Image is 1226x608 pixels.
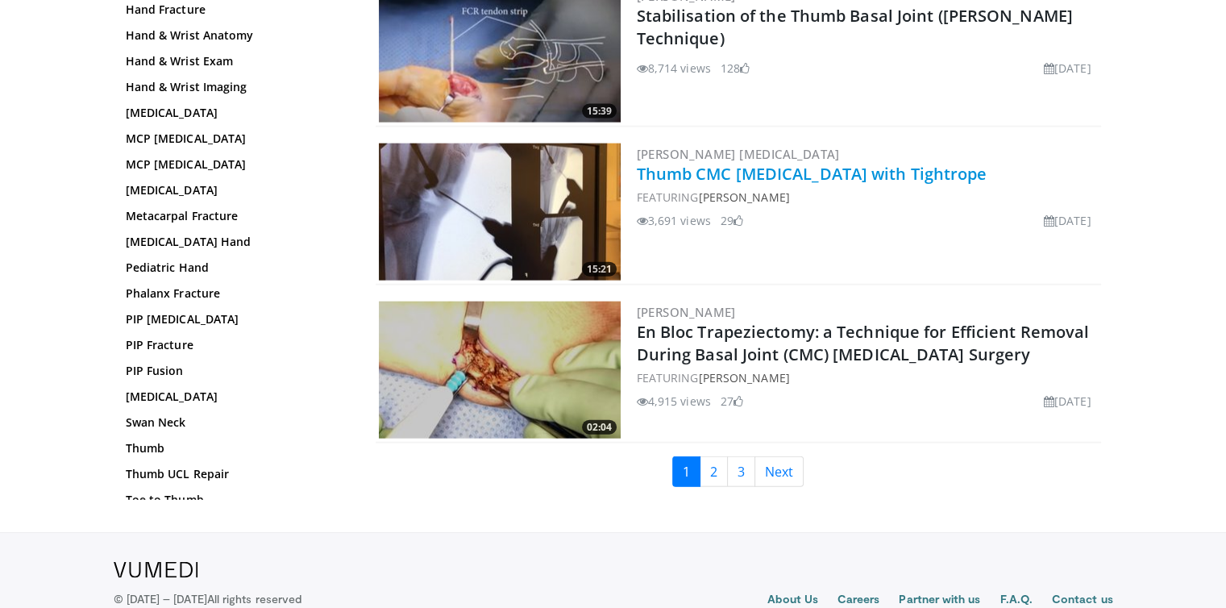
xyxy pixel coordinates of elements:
div: FEATURING [637,369,1098,386]
a: Phalanx Fracture [126,285,343,302]
a: Next [754,456,804,487]
a: Hand & Wrist Exam [126,53,343,69]
a: PIP [MEDICAL_DATA] [126,311,343,327]
a: Hand & Wrist Anatomy [126,27,343,44]
li: 4,915 views [637,393,711,410]
span: 02:04 [582,420,617,435]
span: 15:21 [582,262,617,277]
li: 29 [721,212,743,229]
img: VuMedi Logo [114,562,198,578]
a: [MEDICAL_DATA] Hand [126,234,343,250]
img: afeccd23-f25d-4fc3-b659-b6e17888b5e8.300x170_q85_crop-smart_upscale.jpg [379,144,621,281]
a: PIP Fracture [126,337,343,353]
a: 1 [672,456,700,487]
a: Pediatric Hand [126,260,343,276]
a: Metacarpal Fracture [126,208,343,224]
a: [MEDICAL_DATA] [126,182,343,198]
img: adccc3c3-27a2-414b-8990-1ed5991eef91.300x170_q85_crop-smart_upscale.jpg [379,302,621,439]
a: 3 [727,456,755,487]
a: Toe to Thumb [126,492,343,508]
li: 128 [721,60,750,77]
a: 2 [700,456,728,487]
span: All rights reserved [207,592,301,606]
nav: Search results pages [376,456,1101,487]
a: [PERSON_NAME] [637,304,736,320]
a: [MEDICAL_DATA] [126,389,343,405]
li: [DATE] [1044,212,1091,229]
a: 15:21 [379,144,621,281]
a: Thumb CMC [MEDICAL_DATA] with Tightrope [637,163,987,185]
li: 3,691 views [637,212,711,229]
a: PIP Fusion [126,363,343,379]
a: MCP [MEDICAL_DATA] [126,131,343,147]
div: FEATURING [637,189,1098,206]
a: [PERSON_NAME] [698,370,789,385]
li: 8,714 views [637,60,711,77]
a: Swan Neck [126,414,343,431]
a: Hand & Wrist Imaging [126,79,343,95]
li: [DATE] [1044,393,1091,410]
a: Thumb [126,440,343,456]
a: 02:04 [379,302,621,439]
a: Thumb UCL Repair [126,466,343,482]
a: [PERSON_NAME] [698,189,789,205]
p: © [DATE] – [DATE] [114,591,302,607]
li: 27 [721,393,743,410]
a: MCP [MEDICAL_DATA] [126,156,343,173]
a: En Bloc Trapeziectomy: a Technique for Efficient Removal During Basal Joint (CMC) [MEDICAL_DATA] ... [637,321,1090,365]
a: [MEDICAL_DATA] [126,105,343,121]
a: Stabilisation of the Thumb Basal Joint ([PERSON_NAME] Technique) [637,5,1073,49]
a: [PERSON_NAME] [MEDICAL_DATA] [637,146,840,162]
a: Hand Fracture [126,2,343,18]
span: 15:39 [582,104,617,119]
li: [DATE] [1044,60,1091,77]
